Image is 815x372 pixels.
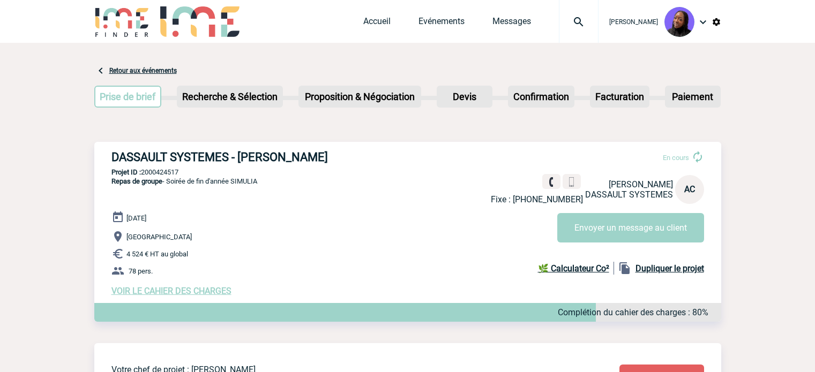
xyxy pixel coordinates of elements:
span: DASSAULT SYSTEMES [585,189,673,200]
a: Evénements [418,16,465,31]
span: [PERSON_NAME] [609,179,673,189]
button: Envoyer un message au client [557,213,704,242]
p: Proposition & Négociation [300,87,420,107]
p: 2000424517 [94,168,721,176]
p: Recherche & Sélection [178,87,282,107]
a: 🌿 Calculateur Co² [538,262,614,275]
p: Paiement [666,87,720,107]
p: Facturation [591,87,648,107]
span: 78 pers. [129,267,153,275]
span: [PERSON_NAME] [609,18,658,26]
span: [GEOGRAPHIC_DATA] [126,233,192,241]
b: Dupliquer le projet [635,263,704,274]
b: 🌿 Calculateur Co² [538,263,609,274]
b: Projet ID : [111,168,141,176]
span: [DATE] [126,214,146,222]
a: Messages [492,16,531,31]
p: Fixe : [PHONE_NUMBER] [491,194,583,204]
img: portable.png [567,177,577,187]
span: AC [684,184,695,194]
a: VOIR LE CAHIER DES CHARGES [111,286,231,296]
span: - Soirée de fin d'année SIMULIA [111,177,257,185]
h3: DASSAULT SYSTEMES - [PERSON_NAME] [111,150,433,164]
span: 4 524 € HT au global [126,250,188,258]
a: Retour aux événements [109,67,177,74]
img: fixe.png [547,177,556,187]
p: Confirmation [509,87,573,107]
a: Accueil [363,16,391,31]
img: 131349-0.png [664,7,694,37]
p: Devis [438,87,491,107]
span: En cours [663,154,689,162]
img: file_copy-black-24dp.png [618,262,631,275]
span: Repas de groupe [111,177,162,185]
p: Prise de brief [95,87,161,107]
img: IME-Finder [94,6,150,37]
